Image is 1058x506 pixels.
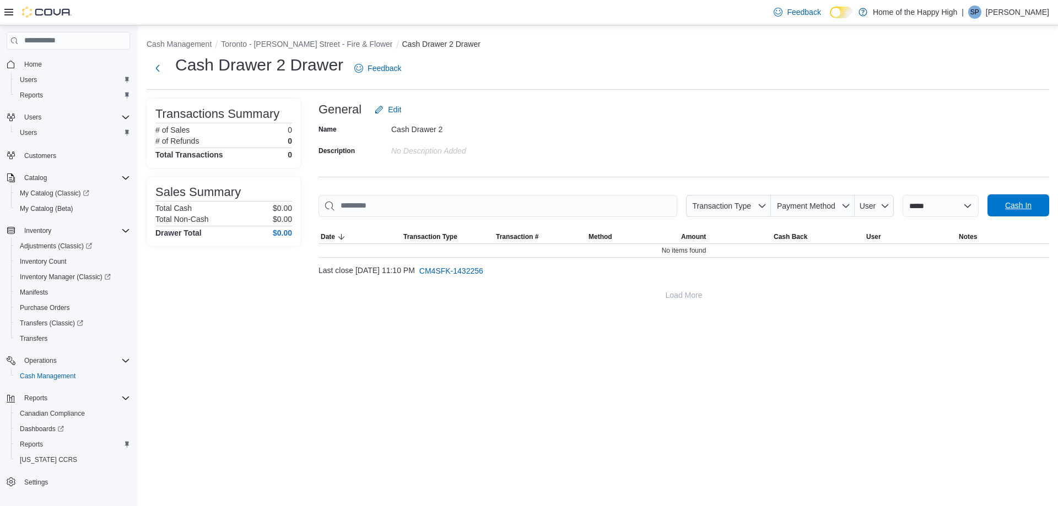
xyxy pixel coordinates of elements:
[662,246,706,255] span: No items found
[273,228,292,237] h4: $0.00
[20,224,56,237] button: Inventory
[15,187,130,200] span: My Catalog (Classic)
[2,110,134,125] button: Users
[20,111,130,124] span: Users
[20,455,77,464] span: [US_STATE] CCRS
[2,223,134,238] button: Inventory
[155,137,199,145] h6: # of Refunds
[15,422,68,436] a: Dashboards
[962,6,964,19] p: |
[20,204,73,213] span: My Catalog (Beta)
[15,438,47,451] a: Reports
[15,89,47,102] a: Reports
[24,173,47,182] span: Catalog
[494,230,586,243] button: Transaction #
[288,150,292,159] h4: 0
[15,240,96,253] a: Adjustments (Classic)
[496,232,538,241] span: Transaction #
[15,301,74,314] a: Purchase Orders
[221,40,392,48] button: Toronto - [PERSON_NAME] Street - Fire & Flower
[15,187,94,200] a: My Catalog (Classic)
[586,230,679,243] button: Method
[11,452,134,467] button: [US_STATE] CCRS
[11,368,134,384] button: Cash Management
[20,189,89,198] span: My Catalog (Classic)
[15,332,52,345] a: Transfers
[15,422,130,436] span: Dashboards
[155,107,279,121] h3: Transactions Summary
[11,421,134,437] a: Dashboards
[155,228,202,237] h4: Drawer Total
[686,195,771,217] button: Transaction Type
[20,273,111,281] span: Inventory Manager (Classic)
[15,317,130,330] span: Transfers (Classic)
[273,215,292,224] p: $0.00
[11,254,134,269] button: Inventory Count
[771,195,855,217] button: Payment Method
[20,171,51,184] button: Catalog
[402,40,481,48] button: Cash Drawer 2 Drawer
[970,6,979,19] span: SP
[273,204,292,213] p: $0.00
[319,230,401,243] button: Date
[15,286,130,299] span: Manifests
[855,195,894,217] button: User
[11,300,134,315] button: Purchase Orders
[15,126,41,139] a: Users
[11,201,134,216] button: My Catalog (Beta)
[774,232,807,241] span: Cash Back
[368,63,401,74] span: Feedback
[20,319,83,328] span: Transfers (Classic)
[24,226,51,235] span: Inventory
[15,369,80,383] a: Cash Management
[15,270,130,284] span: Inventory Manager (Classic)
[15,240,130,253] span: Adjustments (Classic)
[2,147,134,163] button: Customers
[20,476,52,489] a: Settings
[175,54,343,76] h1: Cash Drawer 2 Drawer
[11,315,134,331] a: Transfers (Classic)
[957,230,1049,243] button: Notes
[986,6,1049,19] p: [PERSON_NAME]
[11,331,134,346] button: Transfers
[20,91,43,100] span: Reports
[20,354,130,367] span: Operations
[20,391,52,405] button: Reports
[830,7,853,18] input: Dark Mode
[11,269,134,285] a: Inventory Manager (Classic)
[20,391,130,405] span: Reports
[20,372,75,380] span: Cash Management
[319,146,355,155] label: Description
[679,230,771,243] button: Amount
[15,369,130,383] span: Cash Management
[771,230,864,243] button: Cash Back
[11,88,134,103] button: Reports
[15,407,130,420] span: Canadian Compliance
[15,332,130,345] span: Transfers
[2,390,134,406] button: Reports
[24,478,48,487] span: Settings
[15,270,115,284] a: Inventory Manager (Classic)
[11,72,134,88] button: Users
[391,142,539,155] div: No Description added
[20,75,37,84] span: Users
[147,57,169,79] button: Next
[11,437,134,452] button: Reports
[15,438,130,451] span: Reports
[15,301,130,314] span: Purchase Orders
[403,232,457,241] span: Transaction Type
[777,202,835,210] span: Payment Method
[24,113,41,122] span: Users
[20,148,130,162] span: Customers
[15,73,41,86] a: Users
[155,126,190,134] h6: # of Sales
[147,39,1049,52] nav: An example of EuiBreadcrumbs
[987,194,1049,216] button: Cash In
[24,356,57,365] span: Operations
[20,475,130,489] span: Settings
[20,224,130,237] span: Inventory
[15,407,89,420] a: Canadian Compliance
[20,149,61,162] a: Customers
[155,204,192,213] h6: Total Cash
